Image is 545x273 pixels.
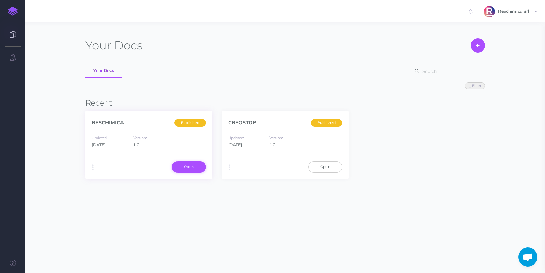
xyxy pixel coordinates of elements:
i: More actions [229,163,230,172]
span: [DATE] [92,142,105,148]
span: 1.0 [133,142,139,148]
input: Search [420,66,475,77]
i: More actions [92,163,94,172]
span: Reschimica srl [495,8,533,14]
span: 1.0 [269,142,275,148]
a: Open [308,161,342,172]
a: Open [172,161,206,172]
small: Version: [133,136,147,140]
a: RESCHIMICA [92,119,124,126]
a: CREOSTOP [228,119,256,126]
small: Version: [269,136,283,140]
a: Aprire la chat [518,247,537,267]
small: Updated: [228,136,244,140]
span: Your Docs [93,68,114,73]
small: Updated: [92,136,108,140]
a: Your Docs [85,64,122,78]
img: SYa4djqk1Oq5LKxmPekz2tk21Z5wK9RqXEiubV6a.png [484,6,495,17]
img: logo-mark.svg [8,7,18,16]
span: [DATE] [228,142,242,148]
h1: Docs [85,38,142,53]
button: Filter [465,82,485,89]
span: Your [85,38,111,52]
h3: Recent [85,99,485,107]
